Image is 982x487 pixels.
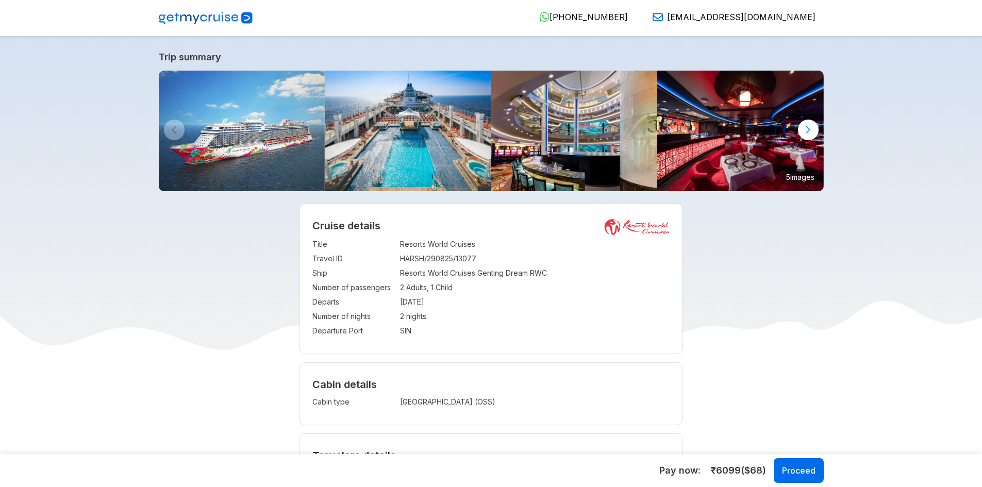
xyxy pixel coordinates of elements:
h5: Pay now : [659,464,701,477]
td: [DATE] [400,295,670,309]
td: Ship [312,266,395,280]
td: Departs [312,295,395,309]
img: GentingDreambyResortsWorldCruises-KlookIndia.jpg [159,71,325,191]
td: Travel ID [312,251,395,266]
h2: Cruise details [312,220,670,232]
span: ₹ 6099 ($ 68 ) [711,464,766,477]
td: [GEOGRAPHIC_DATA] (OSS) [400,395,590,409]
button: Proceed [774,458,824,483]
a: Trip summary [159,52,824,62]
td: : [395,324,400,338]
td: HARSH/290825/13077 [400,251,670,266]
td: Title [312,237,395,251]
td: 2 nights [400,309,670,324]
td: : [395,251,400,266]
img: Email [653,12,663,22]
td: Resorts World Cruises Genting Dream RWC [400,266,670,280]
h4: Cabin details [312,378,670,391]
a: [PHONE_NUMBER] [531,12,628,22]
td: : [395,280,400,295]
td: Cabin type [312,395,395,409]
td: Departure Port [312,324,395,338]
span: [EMAIL_ADDRESS][DOMAIN_NAME] [667,12,815,22]
img: 4.jpg [491,71,658,191]
img: WhatsApp [539,12,550,22]
h2: Travelers details [312,449,670,462]
td: : [395,237,400,251]
small: 5 images [782,169,819,184]
td: Resorts World Cruises [400,237,670,251]
a: [EMAIL_ADDRESS][DOMAIN_NAME] [644,12,815,22]
img: Main-Pool-800x533.jpg [325,71,491,191]
td: : [395,395,400,409]
td: : [395,309,400,324]
img: 16.jpg [657,71,824,191]
td: : [395,295,400,309]
td: 2 Adults, 1 Child [400,280,670,295]
td: SIN [400,324,670,338]
span: [PHONE_NUMBER] [550,12,628,22]
td: Number of nights [312,309,395,324]
td: : [395,266,400,280]
td: Number of passengers [312,280,395,295]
